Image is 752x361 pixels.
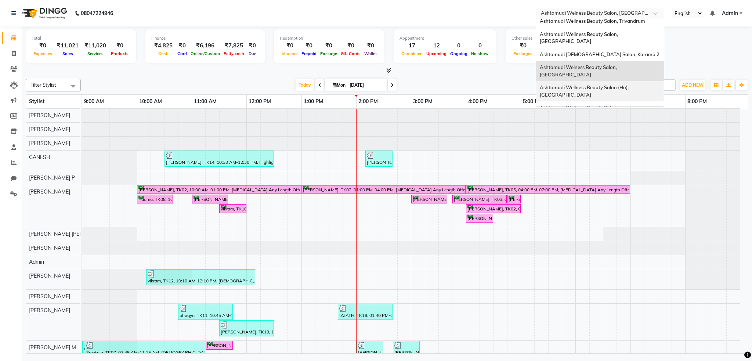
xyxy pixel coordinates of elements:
[540,84,630,98] span: Ashtamudi Wellness Beauty Salon (Ho), [GEOGRAPHIC_DATA]
[300,51,318,56] span: Prepaid
[302,186,465,193] div: [PERSON_NAME], TK02, 01:00 PM-04:00 PM, [MEDICAL_DATA] Any Length Offer
[453,196,506,203] div: [PERSON_NAME], TK03, 03:45 PM-04:45 PM, Fruit Facial
[399,41,424,50] div: 17
[179,305,232,319] div: bhagya, TK11, 10:45 AM-11:45 AM, Layer Cut
[508,196,520,203] div: [PERSON_NAME], TK03, 04:45 PM-05:00 PM, Eyebrows Threading
[32,51,54,56] span: Expenses
[30,82,56,88] span: Filter Stylist
[280,51,300,56] span: Voucher
[339,41,362,50] div: ₹0
[109,41,130,50] div: ₹0
[540,31,619,44] span: Ashtamudi Wellness Beauty Salon, [GEOGRAPHIC_DATA]
[151,41,176,50] div: ₹4,825
[466,96,489,107] a: 4:00 PM
[246,41,259,50] div: ₹0
[29,245,70,251] span: [PERSON_NAME]
[424,51,448,56] span: Upcoming
[448,41,469,50] div: 0
[540,64,618,77] span: Ashtamudi Welness Beauty Salon, [GEOGRAPHIC_DATA]
[366,152,392,166] div: [PERSON_NAME], TK21, 02:10 PM-02:40 PM, [DEMOGRAPHIC_DATA] Normal Hair Cut
[82,96,106,107] a: 9:00 AM
[540,18,645,24] span: Ashtamudi Wellness Beauty Salon, Trivandrum
[220,321,273,335] div: [PERSON_NAME], TK13, 11:30 AM-12:30 PM, [DEMOGRAPHIC_DATA] Normal Hair Cut,[DEMOGRAPHIC_DATA] [PE...
[534,51,564,56] span: Memberships
[280,35,379,41] div: Redemption
[222,51,246,56] span: Petty cash
[29,98,44,105] span: Stylist
[156,51,170,56] span: Cash
[318,51,339,56] span: Package
[29,272,70,279] span: [PERSON_NAME]
[220,205,246,212] div: vikram, TK10, 11:30 AM-12:00 PM, [DEMOGRAPHIC_DATA] Normal Hair Cut
[448,51,469,56] span: Ongoing
[29,126,70,133] span: [PERSON_NAME]
[331,82,347,88] span: Mon
[469,51,491,56] span: No show
[82,41,109,50] div: ₹11,020
[357,342,383,356] div: [PERSON_NAME], TK15, 02:00 PM-02:30 PM, [DEMOGRAPHIC_DATA] Normal Hair Cut
[399,35,491,41] div: Appointment
[86,342,205,356] div: Sreekala, TK07, 07:45 AM-11:15 AM, [DEMOGRAPHIC_DATA] Normal Hair Cut,[DEMOGRAPHIC_DATA] [PERSON_...
[682,82,704,88] span: ADD NEW
[411,96,434,107] a: 3:00 PM
[302,96,325,107] a: 1:00 PM
[347,80,384,91] input: 2025-09-01
[86,51,105,56] span: Services
[357,96,380,107] a: 2:00 PM
[339,305,392,319] div: IZZATH, TK18, 01:40 PM-02:40 PM, Layer Cut
[189,41,222,50] div: ₹6,196
[176,51,189,56] span: Card
[189,51,222,56] span: Online/Custom
[81,3,113,24] b: 08047224946
[193,196,227,203] div: [PERSON_NAME], TK04, 11:00 AM-11:40 AM, Normal Hair Cut
[29,188,70,195] span: [PERSON_NAME]
[29,344,76,351] span: [PERSON_NAME] M
[540,105,619,118] span: Ashtamudi Wellness Beauty Salon, [GEOGRAPHIC_DATA]
[362,51,379,56] span: Wallet
[206,342,232,349] div: [PERSON_NAME], TK09, 11:15 AM-11:45 AM, [DEMOGRAPHIC_DATA] Normal Hair Cut
[247,51,258,56] span: Due
[54,41,82,50] div: ₹11,021
[469,41,491,50] div: 0
[722,10,738,17] span: Admin
[511,51,534,56] span: Packages
[29,112,70,119] span: [PERSON_NAME]
[222,41,246,50] div: ₹7,825
[19,3,69,24] img: logo
[29,140,70,147] span: [PERSON_NAME]
[32,41,54,50] div: ₹0
[138,196,172,203] div: Padma, TK08, 10:00 AM-10:40 AM, Normal Hair Cut
[32,35,130,41] div: Total
[394,342,419,356] div: [PERSON_NAME], TK21, 02:40 PM-03:10 PM, [DEMOGRAPHIC_DATA] Normal Cleanup
[29,259,44,265] span: Admin
[176,41,189,50] div: ₹0
[61,51,75,56] span: Sales
[151,35,259,41] div: Finance
[138,186,300,193] div: [PERSON_NAME], TK02, 10:00 AM-01:00 PM, [MEDICAL_DATA] Any Length Offer
[192,96,218,107] a: 11:00 AM
[29,231,113,237] span: [PERSON_NAME] [PERSON_NAME]
[296,79,314,91] span: Today
[300,41,318,50] div: ₹0
[521,96,544,107] a: 5:00 PM
[137,96,164,107] a: 10:00 AM
[280,41,300,50] div: ₹0
[540,51,659,57] span: Ashtamudi [DEMOGRAPHIC_DATA] Salon, Karama 2
[29,293,70,300] span: [PERSON_NAME]
[511,35,630,41] div: Other sales
[467,186,629,193] div: [PERSON_NAME], TK05, 04:00 PM-07:00 PM, [MEDICAL_DATA] Any Length Offer
[29,174,75,181] span: [PERSON_NAME] P
[536,18,664,107] ng-dropdown-panel: Options list
[467,215,492,222] div: [PERSON_NAME], TK01, 04:00 PM-04:30 PM, Blow Dry Setting
[412,196,446,203] div: [PERSON_NAME], TK03, 03:00 PM-03:40 PM, Normal Cleanup
[247,96,273,107] a: 12:00 PM
[362,41,379,50] div: ₹0
[29,154,50,160] span: GANESH
[147,270,254,284] div: vikram, TK12, 10:10 AM-12:10 PM, [DEMOGRAPHIC_DATA] Normal Hair Cut,[DEMOGRAPHIC_DATA] [PERSON_NA...
[680,80,705,90] button: ADD NEW
[29,307,70,314] span: [PERSON_NAME]
[399,51,424,56] span: Completed
[109,51,130,56] span: Products
[534,41,564,50] div: ₹0
[318,41,339,50] div: ₹0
